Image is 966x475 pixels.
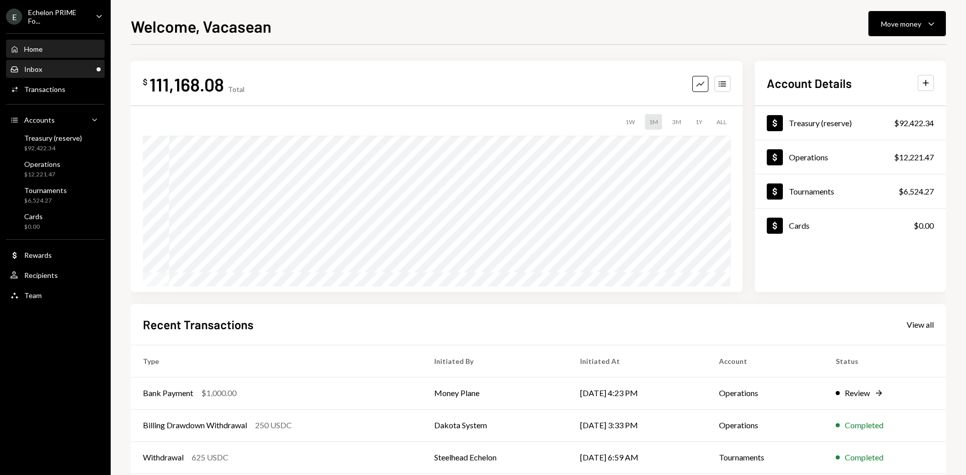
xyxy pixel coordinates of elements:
[24,160,60,168] div: Operations
[755,140,946,174] a: Operations$12,221.47
[6,157,105,181] a: Operations$12,221.47
[143,419,247,431] div: Billing Drawdown Withdrawal
[789,186,834,196] div: Tournaments
[143,387,193,399] div: Bank Payment
[789,221,810,230] div: Cards
[24,271,58,279] div: Recipients
[422,345,568,377] th: Initiated By
[789,152,828,162] div: Operations
[143,316,254,333] h2: Recent Transactions
[6,266,105,284] a: Recipients
[28,8,88,25] div: Echelon PRIME Fo...
[24,223,43,231] div: $0.00
[707,345,824,377] th: Account
[24,197,67,205] div: $6,524.27
[6,40,105,58] a: Home
[6,111,105,129] a: Accounts
[6,183,105,207] a: Tournaments$6,524.27
[24,291,42,300] div: Team
[6,9,22,25] div: E
[422,441,568,473] td: Steelhead Echelon
[845,419,883,431] div: Completed
[192,451,228,463] div: 625 USDC
[707,409,824,441] td: Operations
[24,212,43,221] div: Cards
[907,319,934,330] a: View all
[707,377,824,409] td: Operations
[228,85,245,93] div: Total
[24,45,43,53] div: Home
[755,106,946,140] a: Treasury (reserve)$92,422.34
[894,151,934,163] div: $12,221.47
[881,19,921,29] div: Move money
[24,65,42,73] div: Inbox
[422,409,568,441] td: Dakota System
[24,116,55,124] div: Accounts
[24,170,60,179] div: $12,221.47
[24,144,82,153] div: $92,422.34
[755,209,946,242] a: Cards$0.00
[143,451,184,463] div: Withdrawal
[668,114,685,130] div: 3M
[6,246,105,264] a: Rewards
[6,60,105,78] a: Inbox
[755,174,946,208] a: Tournaments$6,524.27
[6,131,105,155] a: Treasury (reserve)$92,422.34
[24,186,67,195] div: Tournaments
[907,320,934,330] div: View all
[568,441,707,473] td: [DATE] 6:59 AM
[899,185,934,198] div: $6,524.27
[201,387,236,399] div: $1,000.00
[24,85,65,93] div: Transactions
[568,345,707,377] th: Initiated At
[914,220,934,232] div: $0.00
[691,114,706,130] div: 1Y
[131,16,271,36] h1: Welcome, Vacasean
[845,451,883,463] div: Completed
[568,377,707,409] td: [DATE] 4:23 PM
[143,77,147,87] div: $
[621,114,639,130] div: 1W
[24,251,52,259] div: Rewards
[712,114,731,130] div: ALL
[24,134,82,142] div: Treasury (reserve)
[255,419,292,431] div: 250 USDC
[789,118,852,128] div: Treasury (reserve)
[422,377,568,409] td: Money Plane
[868,11,946,36] button: Move money
[707,441,824,473] td: Tournaments
[767,75,852,91] h2: Account Details
[149,73,224,96] div: 111,168.08
[568,409,707,441] td: [DATE] 3:33 PM
[6,209,105,233] a: Cards$0.00
[645,114,662,130] div: 1M
[6,80,105,98] a: Transactions
[824,345,946,377] th: Status
[131,345,422,377] th: Type
[894,117,934,129] div: $92,422.34
[6,286,105,304] a: Team
[845,387,870,399] div: Review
